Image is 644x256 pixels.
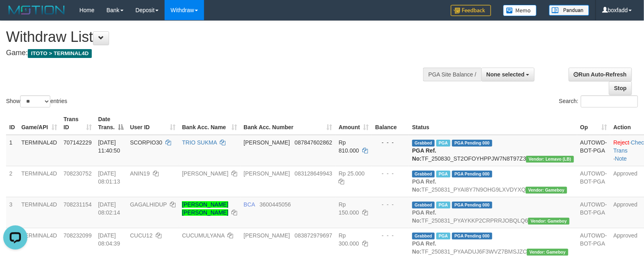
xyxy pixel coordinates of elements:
[481,68,535,81] button: None selected
[244,139,290,146] span: [PERSON_NAME]
[528,218,569,225] span: Vendor URL: https://payment21.1velocity.biz
[527,249,568,256] span: Vendor URL: https://payment21.1velocity.biz
[423,68,481,81] div: PGA Site Balance /
[182,139,217,146] a: TRIO SUKMA
[412,147,436,162] b: PGA Ref. No:
[577,112,611,135] th: Op: activate to sort column ascending
[503,5,537,16] img: Button%20Memo.svg
[409,135,577,166] td: TF_250830_ST2OFOYHPPJW7N8T97Z3
[549,5,589,16] img: panduan.png
[6,95,67,107] label: Show entries
[339,170,365,177] span: Rp 25.000
[130,201,167,208] span: GAGALHIDUP
[20,95,50,107] select: Showentries
[182,232,224,239] a: CUCUMULYANA
[95,112,127,135] th: Date Trans.: activate to sort column descending
[409,112,577,135] th: Status
[64,170,92,177] span: 708230752
[452,233,492,239] span: PGA Pending
[6,112,18,135] th: ID
[412,202,435,209] span: Grabbed
[436,233,450,239] span: Marked by boxmaster
[64,139,92,146] span: 707142229
[412,240,436,255] b: PGA Ref. No:
[487,71,525,78] span: None selected
[260,201,291,208] span: Copy 3600445056 to clipboard
[6,135,18,166] td: 1
[581,95,638,107] input: Search:
[98,201,120,216] span: [DATE] 08:02:14
[526,156,574,163] span: Vendor URL: https://dashboard.q2checkout.com/secure
[98,139,120,154] span: [DATE] 11:40:50
[412,178,436,193] b: PGA Ref. No:
[412,233,435,239] span: Grabbed
[182,201,228,216] a: [PERSON_NAME] [PERSON_NAME]
[18,112,60,135] th: Game/API: activate to sort column ascending
[372,112,409,135] th: Balance
[98,232,120,247] span: [DATE] 08:04:39
[60,112,95,135] th: Trans ID: activate to sort column ascending
[577,166,611,197] td: AUTOWD-BOT-PGA
[6,197,18,228] td: 3
[6,29,421,45] h1: Withdraw List
[375,138,406,147] div: - - -
[375,200,406,209] div: - - -
[127,112,179,135] th: User ID: activate to sort column ascending
[244,201,255,208] span: BCA
[569,68,632,81] a: Run Auto-Refresh
[613,139,630,146] a: Reject
[375,231,406,239] div: - - -
[28,49,92,58] span: ITOTO > TERMINAL4D
[412,171,435,178] span: Grabbed
[244,232,290,239] span: [PERSON_NAME]
[336,112,372,135] th: Amount: activate to sort column ascending
[577,197,611,228] td: AUTOWD-BOT-PGA
[3,3,27,27] button: Open LiveChat chat widget
[526,187,567,194] span: Vendor URL: https://payment21.1velocity.biz
[240,112,335,135] th: Bank Acc. Number: activate to sort column ascending
[182,170,228,177] a: [PERSON_NAME]
[375,169,406,178] div: - - -
[295,170,332,177] span: Copy 083128649943 to clipboard
[615,155,627,162] a: Note
[18,135,60,166] td: TERMINAL4D
[244,170,290,177] span: [PERSON_NAME]
[179,112,240,135] th: Bank Acc. Name: activate to sort column ascending
[295,139,332,146] span: Copy 087847602862 to clipboard
[295,232,332,239] span: Copy 083872979697 to clipboard
[130,170,150,177] span: ANIN19
[436,202,450,209] span: Marked by boxmaster
[18,197,60,228] td: TERMINAL4D
[339,201,359,216] span: Rp 150.000
[452,140,492,147] span: PGA Pending
[436,140,450,147] span: Marked by boxmaster
[409,166,577,197] td: TF_250831_PYAI8Y7N9OHG9LXVDYXQ
[412,209,436,224] b: PGA Ref. No:
[6,4,67,16] img: MOTION_logo.png
[559,95,638,107] label: Search:
[412,140,435,147] span: Grabbed
[6,49,421,57] h4: Game:
[64,201,92,208] span: 708231154
[451,5,491,16] img: Feedback.jpg
[130,232,153,239] span: CUCU12
[577,135,611,166] td: AUTOWD-BOT-PGA
[98,170,120,185] span: [DATE] 08:01:13
[18,166,60,197] td: TERMINAL4D
[64,232,92,239] span: 708232099
[339,139,359,154] span: Rp 810.000
[436,171,450,178] span: Marked by boxmaster
[339,232,359,247] span: Rp 300.000
[452,202,492,209] span: PGA Pending
[452,171,492,178] span: PGA Pending
[130,139,162,146] span: SCORPIO30
[409,197,577,228] td: TF_250831_PYAYKKP2CRPRRJOBQLQ6
[609,81,632,95] a: Stop
[6,166,18,197] td: 2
